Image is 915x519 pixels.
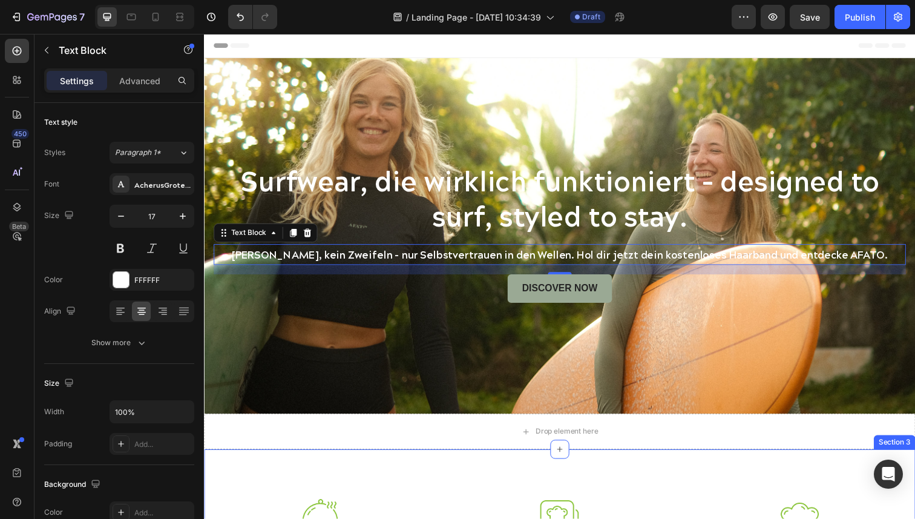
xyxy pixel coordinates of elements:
[44,477,103,493] div: Background
[338,402,402,411] div: Drop element here
[874,460,903,489] div: Open Intercom Messenger
[44,438,72,449] div: Padding
[44,375,76,392] div: Size
[582,12,600,22] span: Draft
[44,208,76,224] div: Size
[228,5,277,29] div: Undo/Redo
[44,332,194,354] button: Show more
[44,507,63,518] div: Color
[110,401,194,423] input: Auto
[44,147,65,158] div: Styles
[79,10,85,24] p: 7
[800,12,820,22] span: Save
[845,11,875,24] div: Publish
[44,274,63,285] div: Color
[25,198,66,209] div: Text Block
[60,74,94,87] p: Settings
[10,131,717,206] h2: Surfwear, die wirklich funktioniert – designed to surf, styled to stay.
[44,406,64,417] div: Width
[5,5,90,29] button: 7
[10,215,717,236] div: Rich Text Editor. Editing area: main
[134,507,191,518] div: Add...
[324,254,401,267] div: Discover Now
[11,129,29,139] div: 450
[835,5,885,29] button: Publish
[44,303,78,320] div: Align
[115,147,161,158] span: Paragraph 1*
[59,43,162,58] p: Text Block
[406,11,409,24] span: /
[9,222,29,231] div: Beta
[110,142,194,164] button: Paragraph 1*
[134,179,191,190] div: AcherusGrotesque
[44,117,77,128] div: Text style
[134,439,191,450] div: Add...
[412,11,541,24] span: Landing Page - [DATE] 10:34:39
[134,275,191,286] div: FFFFFF
[44,179,59,190] div: Font
[310,246,416,276] button: Discover Now
[119,74,160,87] p: Advanced
[204,34,915,519] iframe: Design area
[91,337,148,349] div: Show more
[790,5,830,29] button: Save
[11,216,715,235] p: [PERSON_NAME], kein Zweifeln – nur Selbstvertrauen in den Wellen. Hol dir jetzt dein kostenloses ...
[686,412,724,423] div: Section 3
